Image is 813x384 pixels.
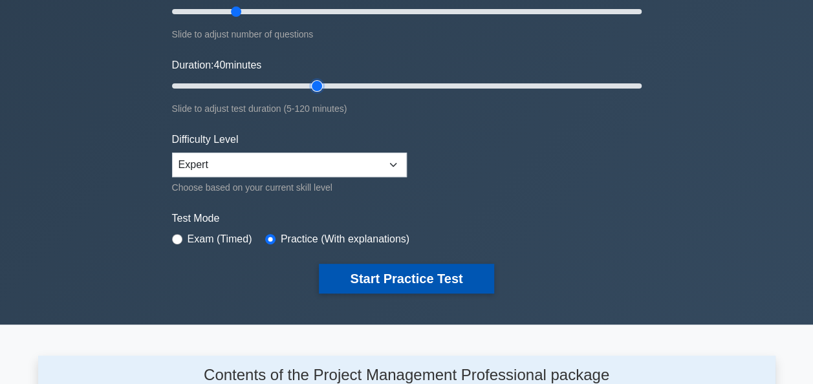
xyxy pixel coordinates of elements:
[172,211,642,226] label: Test Mode
[172,27,642,42] div: Slide to adjust number of questions
[188,231,252,247] label: Exam (Timed)
[281,231,409,247] label: Practice (With explanations)
[172,132,239,147] label: Difficulty Level
[172,101,642,116] div: Slide to adjust test duration (5-120 minutes)
[172,58,262,73] label: Duration: minutes
[172,180,407,195] div: Choose based on your current skill level
[213,59,225,70] span: 40
[319,264,493,293] button: Start Practice Test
